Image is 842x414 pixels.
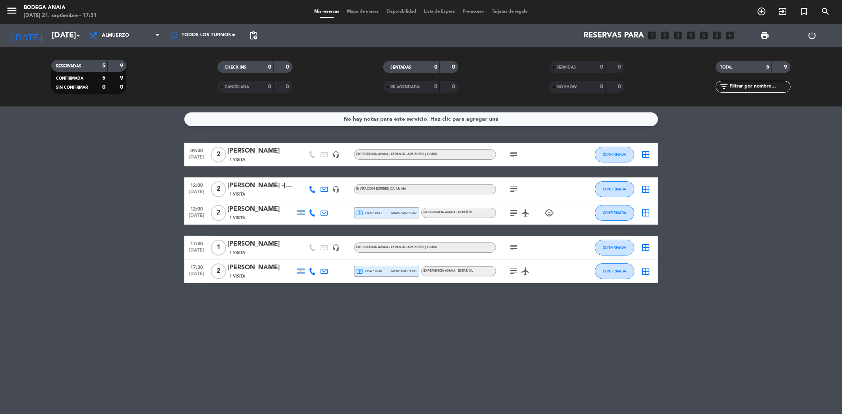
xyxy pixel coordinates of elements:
[720,82,729,91] i: filter_list
[187,145,207,155] span: 09:30
[603,211,626,215] span: CONFIRMADA
[603,187,626,191] span: CONFIRMADA
[73,31,83,40] i: arrow_drop_down
[187,248,207,257] span: [DATE]
[784,64,789,70] strong: 9
[356,268,364,275] i: local_atm
[187,271,207,280] span: [DATE]
[509,243,519,252] i: subject
[343,115,499,124] div: No hay notas para este servicio. Haz clic para agregar una
[333,186,340,193] i: headset_mic
[595,240,634,255] button: CONFIRMADA
[56,64,81,68] span: RESERVADAS
[225,65,246,69] span: CHECK INS
[521,267,531,276] i: airplanemode_active
[120,75,125,81] strong: 9
[120,63,125,69] strong: 9
[356,246,438,249] span: EXPERIENCIA ANAIA - ESPAÑOL
[211,205,226,221] span: 2
[6,27,48,44] i: [DATE]
[228,204,295,214] div: [PERSON_NAME]
[211,263,226,279] span: 2
[333,151,340,158] i: headset_mic
[24,12,97,20] div: [DATE] 21. septiembre - 17:51
[595,181,634,197] button: CONFIRMADA
[673,30,683,41] i: looks_3
[390,85,420,89] span: RE AGENDADA
[228,146,295,156] div: [PERSON_NAME]
[391,269,416,274] span: mercadopago
[343,9,383,14] span: Mapa de mesas
[720,65,733,69] span: TOTAL
[509,150,519,159] i: subject
[56,86,88,90] span: SIN CONFIRMAR
[333,244,340,251] i: headset_mic
[660,30,670,41] i: looks_two
[102,33,129,38] span: Almuerzo
[356,187,407,190] span: INVITACION EXPRIENCIA ANAIA
[268,64,271,70] strong: 0
[595,263,634,279] button: CONFIRMADA
[230,273,246,280] span: 1 Visita
[712,30,722,41] i: looks_6
[391,210,416,215] span: mercadopago
[699,30,709,41] i: looks_5
[584,31,644,40] span: Reservas para
[452,64,457,70] strong: 0
[778,7,788,16] i: exit_to_app
[383,9,420,14] span: Disponibilidad
[228,263,295,273] div: [PERSON_NAME]
[356,268,382,275] span: visa * 0846
[187,189,207,198] span: [DATE]
[228,239,295,249] div: [PERSON_NAME]
[187,155,207,164] span: [DATE]
[725,30,735,41] i: add_box
[211,181,226,197] span: 2
[56,76,83,80] span: CONFIRMADA
[230,191,246,198] span: 1 Visita
[686,30,696,41] i: looks_4
[187,239,207,248] span: 17:30
[356,209,364,216] i: local_atm
[310,9,343,14] span: Mis reservas
[434,64,437,70] strong: 0
[356,209,382,216] span: visa * 5197
[641,208,651,218] i: border_all
[488,9,532,14] span: Tarjetas de regalo
[603,152,626,157] span: CONFIRMADA
[424,269,473,272] span: EXPERIENCIA ANAIA - ESPAÑOL
[766,64,769,70] strong: 5
[509,267,519,276] i: subject
[187,204,207,213] span: 12:00
[788,24,836,47] div: LOG OUT
[286,84,291,90] strong: 0
[230,215,246,221] span: 1 Visita
[420,9,459,14] span: Lista de Espera
[24,4,97,12] div: Bodega Anaia
[595,147,634,162] button: CONFIRMADA
[509,185,519,194] i: subject
[618,84,623,90] strong: 0
[286,64,291,70] strong: 0
[225,85,249,89] span: CANCELADA
[187,262,207,271] span: 17:30
[6,5,18,17] i: menu
[641,150,651,159] i: border_all
[268,84,271,90] strong: 0
[230,250,246,256] span: 1 Visita
[618,64,623,70] strong: 0
[760,31,769,40] span: print
[729,82,790,91] input: Filtrar por nombre...
[641,267,651,276] i: border_all
[799,7,809,16] i: turned_in_not
[406,246,438,249] span: , ARS 60500 | 60USD
[459,9,488,14] span: Pre-acceso
[641,243,651,252] i: border_all
[821,7,830,16] i: search
[434,84,437,90] strong: 0
[521,208,531,218] i: airplanemode_active
[545,208,554,218] i: child_care
[211,147,226,162] span: 2
[452,84,457,90] strong: 0
[211,240,226,255] span: 1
